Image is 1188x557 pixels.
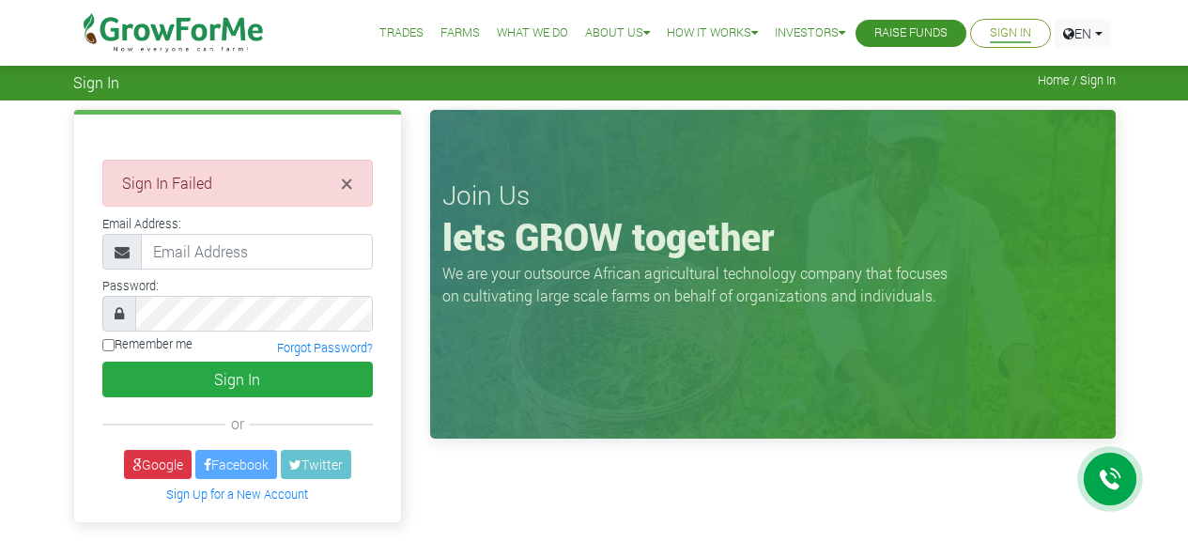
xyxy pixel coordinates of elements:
a: Forgot Password? [277,340,373,355]
p: We are your outsource African agricultural technology company that focuses on cultivating large s... [442,262,959,307]
span: Home / Sign In [1038,73,1116,87]
a: Trades [379,23,424,43]
a: What We Do [497,23,568,43]
a: Farms [440,23,480,43]
a: EN [1055,19,1111,48]
button: Close [341,172,353,194]
span: Sign In [73,73,119,91]
span: × [341,168,353,198]
a: About Us [585,23,650,43]
input: Remember me [102,339,115,351]
label: Password: [102,277,159,295]
h3: Join Us [442,179,1103,211]
div: Sign In Failed [102,160,373,207]
a: How it Works [667,23,758,43]
input: Email Address [141,234,373,270]
a: Sign Up for a New Account [166,487,308,502]
a: Investors [775,23,845,43]
button: Sign In [102,362,373,397]
a: Google [124,450,192,479]
a: Raise Funds [874,23,948,43]
a: Sign In [990,23,1031,43]
label: Email Address: [102,215,181,233]
h1: lets GROW together [442,214,1103,259]
div: or [102,412,373,435]
label: Remember me [102,335,193,353]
